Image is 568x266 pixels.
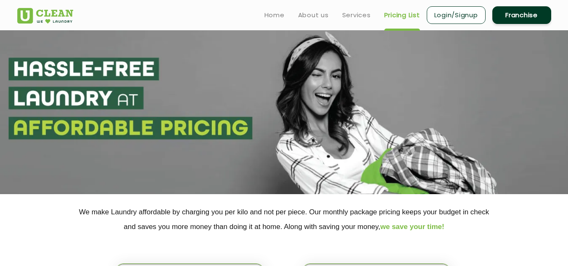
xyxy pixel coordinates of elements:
[384,10,420,20] a: Pricing List
[298,10,329,20] a: About us
[380,223,444,231] span: we save your time!
[492,6,551,24] a: Franchise
[427,6,486,24] a: Login/Signup
[264,10,285,20] a: Home
[17,8,73,24] img: UClean Laundry and Dry Cleaning
[342,10,371,20] a: Services
[17,205,551,234] p: We make Laundry affordable by charging you per kilo and not per piece. Our monthly package pricin...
